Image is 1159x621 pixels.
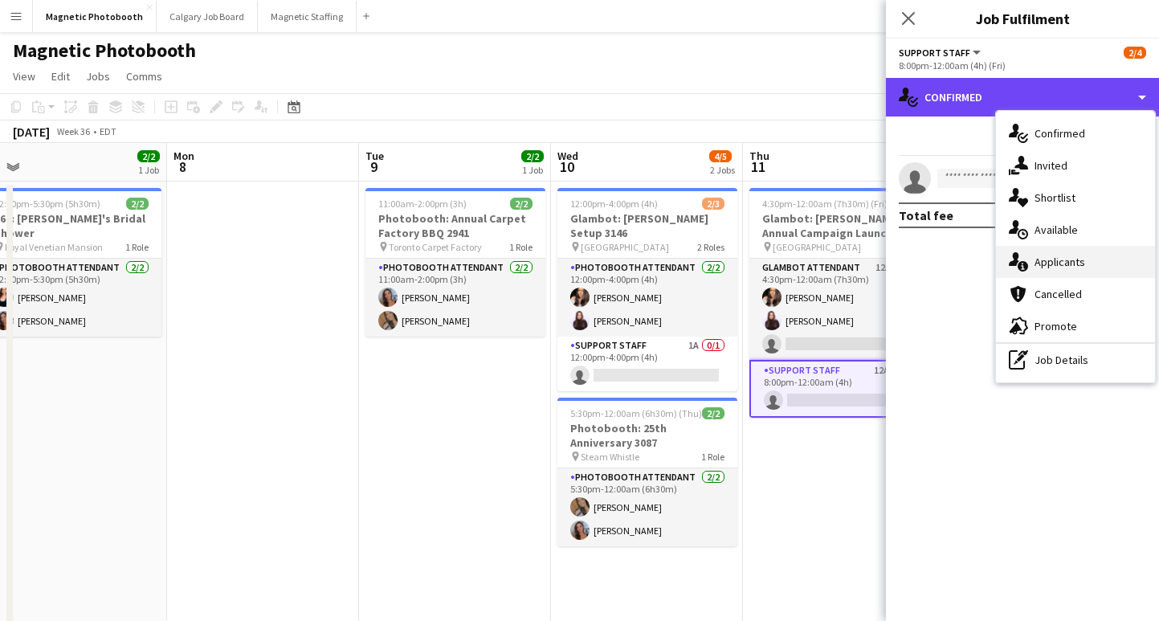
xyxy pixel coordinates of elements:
[120,66,169,87] a: Comms
[557,211,737,240] h3: Glambot: [PERSON_NAME] Setup 3146
[697,241,724,253] span: 2 Roles
[886,78,1159,116] div: Confirmed
[749,149,769,163] span: Thu
[509,241,533,253] span: 1 Role
[157,1,258,32] button: Calgary Job Board
[137,150,160,162] span: 2/2
[557,259,737,337] app-card-role: Photobooth Attendant2/212:00pm-4:00pm (4h)[PERSON_NAME][PERSON_NAME]
[581,451,639,463] span: Steam Whistle
[126,69,162,84] span: Comms
[389,241,482,253] span: Toronto Carpet Factory
[710,164,735,176] div: 2 Jobs
[899,47,983,59] button: Support Staff
[1035,287,1082,301] span: Cancelled
[13,69,35,84] span: View
[557,188,737,391] app-job-card: 12:00pm-4:00pm (4h)2/3Glambot: [PERSON_NAME] Setup 3146 [GEOGRAPHIC_DATA]2 RolesPhotobooth Attend...
[886,8,1159,29] h3: Job Fulfilment
[521,150,544,162] span: 2/2
[749,188,929,418] app-job-card: 4:30pm-12:00am (7h30m) (Fri)2/4Glambot: [PERSON_NAME] Annual Campaign Launch 3146 [GEOGRAPHIC_DAT...
[996,344,1155,376] div: Job Details
[51,69,70,84] span: Edit
[378,198,467,210] span: 11:00am-2:00pm (3h)
[173,149,194,163] span: Mon
[749,360,929,418] app-card-role: Support Staff12A0/18:00pm-12:00am (4h)
[365,149,384,163] span: Tue
[570,407,702,419] span: 5:30pm-12:00am (6h30m) (Thu)
[555,157,578,176] span: 10
[557,337,737,391] app-card-role: Support Staff1A0/112:00pm-4:00pm (4h)
[365,188,545,337] app-job-card: 11:00am-2:00pm (3h)2/2Photobooth: Annual Carpet Factory BBQ 2941 Toronto Carpet Factory1 RolePhot...
[363,157,384,176] span: 9
[581,241,669,253] span: [GEOGRAPHIC_DATA]
[1035,223,1078,237] span: Available
[899,59,1146,71] div: 8:00pm-12:00am (4h) (Fri)
[365,211,545,240] h3: Photobooth: Annual Carpet Factory BBQ 2941
[5,241,103,253] span: Royal Venetian Mansion
[773,241,861,253] span: [GEOGRAPHIC_DATA]
[557,468,737,546] app-card-role: Photobooth Attendant2/25:30pm-12:00am (6h30m)[PERSON_NAME][PERSON_NAME]
[557,149,578,163] span: Wed
[749,211,929,240] h3: Glambot: [PERSON_NAME] Annual Campaign Launch 3146
[33,1,157,32] button: Magnetic Photobooth
[13,124,50,140] div: [DATE]
[899,207,953,223] div: Total fee
[1035,126,1085,141] span: Confirmed
[1124,47,1146,59] span: 2/4
[86,69,110,84] span: Jobs
[1035,319,1077,333] span: Promote
[100,125,116,137] div: EDT
[702,198,724,210] span: 2/3
[557,398,737,546] app-job-card: 5:30pm-12:00am (6h30m) (Thu)2/2Photobooth: 25th Anniversary 3087 Steam Whistle1 RolePhotobooth At...
[258,1,357,32] button: Magnetic Staffing
[762,198,888,210] span: 4:30pm-12:00am (7h30m) (Fri)
[747,157,769,176] span: 11
[701,451,724,463] span: 1 Role
[126,198,149,210] span: 2/2
[709,150,732,162] span: 4/5
[365,259,545,337] app-card-role: Photobooth Attendant2/211:00am-2:00pm (3h)[PERSON_NAME][PERSON_NAME]
[6,66,42,87] a: View
[171,157,194,176] span: 8
[510,198,533,210] span: 2/2
[899,47,970,59] span: Support Staff
[749,259,929,360] app-card-role: Glambot Attendant12A2/34:30pm-12:00am (7h30m)[PERSON_NAME][PERSON_NAME]
[522,164,543,176] div: 1 Job
[1035,190,1075,205] span: Shortlist
[570,198,658,210] span: 12:00pm-4:00pm (4h)
[53,125,93,137] span: Week 36
[557,421,737,450] h3: Photobooth: 25th Anniversary 3087
[702,407,724,419] span: 2/2
[45,66,76,87] a: Edit
[1035,158,1067,173] span: Invited
[13,39,196,63] h1: Magnetic Photobooth
[138,164,159,176] div: 1 Job
[80,66,116,87] a: Jobs
[125,241,149,253] span: 1 Role
[1035,255,1085,269] span: Applicants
